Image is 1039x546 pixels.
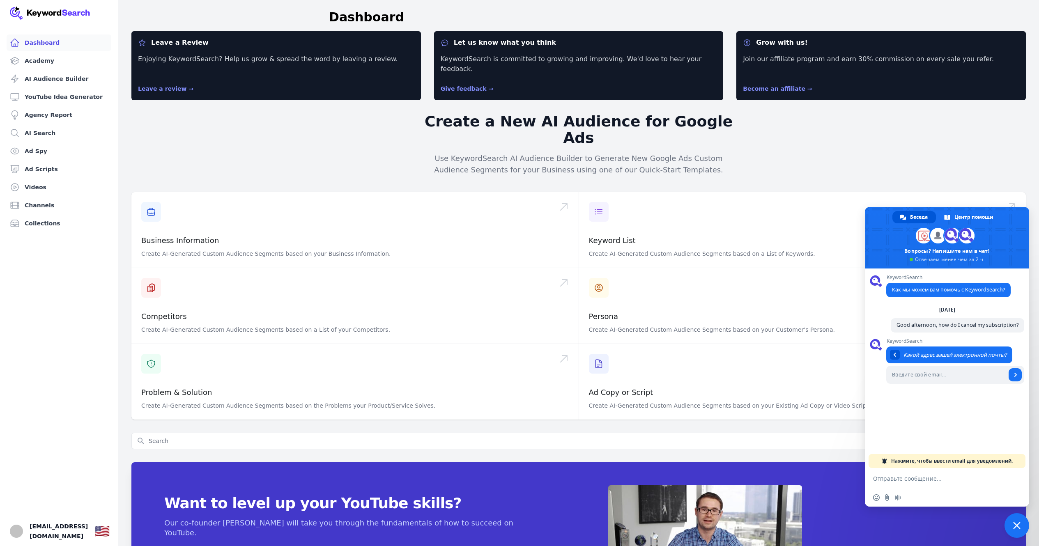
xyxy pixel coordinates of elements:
span: Запись аудиосообщения [894,494,901,501]
dt: Leave a Review [138,38,414,48]
a: YouTube Idea Generator [7,89,111,105]
a: Keyword List [589,236,636,245]
p: Join our affiliate program and earn 30% commission on every sale you refer. [743,54,1019,74]
dt: Grow with us! [743,38,1019,48]
span: Отправить файл [884,494,890,501]
h1: Dashboard [329,10,404,25]
a: Channels [7,197,111,213]
a: Persona [589,312,618,321]
span: KeywordSearch [886,338,1024,344]
span: → [489,85,494,92]
h2: Create a New AI Audience for Google Ads [421,113,736,146]
a: Give feedback [441,85,494,92]
a: Leave a review [138,85,193,92]
span: Какой адрес вашей электронной почты? [903,351,1007,358]
input: Введите свой email... [886,366,1006,384]
a: Agency Report [7,107,111,123]
button: Open user button [10,525,23,538]
div: 🇺🇸 [94,524,110,539]
p: Enjoying KeywordSearch? Help us grow & spread the word by leaving a review. [138,54,414,74]
span: KeywordSearch [886,275,1011,280]
span: Нажмите, чтобы ввести email для уведомлений. [891,454,1013,468]
a: Business Information [141,236,219,245]
span: Центр помощи [954,211,993,223]
a: Collections [7,215,111,232]
textarea: Отправьте сообщение... [873,475,1003,482]
p: KeywordSearch is committed to growing and improving. We'd love to hear your feedback. [441,54,717,74]
span: Отправить [1009,368,1022,381]
div: Закрыть чат [1005,513,1029,538]
dt: Let us know what you think [441,38,717,48]
span: [EMAIL_ADDRESS][DOMAIN_NAME] [30,521,88,541]
button: 🇺🇸 [94,523,110,539]
a: AI Audience Builder [7,71,111,87]
img: Артем Лахтарина [10,525,23,538]
a: Academy [7,53,111,69]
div: [DATE] [939,307,955,312]
a: Competitors [141,312,187,321]
a: Become an affiliate [743,85,812,92]
span: Good afternoon, how do I cancel my subscription? [896,321,1018,328]
img: Your Company [10,7,90,20]
a: AI Search [7,125,111,141]
span: → [807,85,812,92]
a: Problem & Solution [141,388,212,397]
a: Ad Scripts [7,161,111,177]
span: → [188,85,193,92]
a: Videos [7,179,111,195]
a: Ad Copy or Script [589,388,653,397]
p: Use KeywordSearch AI Audience Builder to Generate New Google Ads Custom Audience Segments for you... [421,153,736,176]
span: Беседа [910,211,928,223]
div: Центр помощи [937,211,1002,223]
input: Search [132,433,949,449]
span: Вставить emoji [873,494,880,501]
span: Как мы можем вам помочь с KeywordSearch? [892,286,1005,293]
a: Dashboard [7,34,111,51]
div: Вернуться к сообщению [890,350,900,360]
p: Our co-founder [PERSON_NAME] will take you through the fundamentals of how to succeed on YouTube. [164,518,542,538]
a: Ad Spy [7,143,111,159]
div: Беседа [892,211,936,223]
span: Want to level up your YouTube skills? [164,495,542,512]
